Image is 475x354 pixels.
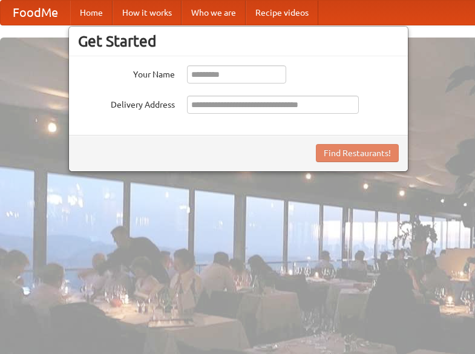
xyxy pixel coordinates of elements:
[316,144,399,162] button: Find Restaurants!
[113,1,182,25] a: How it works
[78,96,175,111] label: Delivery Address
[78,32,399,50] h3: Get Started
[78,65,175,80] label: Your Name
[1,1,70,25] a: FoodMe
[182,1,246,25] a: Who we are
[70,1,113,25] a: Home
[246,1,318,25] a: Recipe videos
